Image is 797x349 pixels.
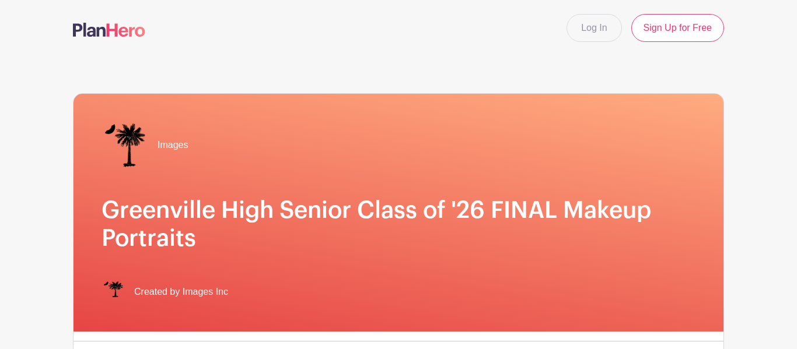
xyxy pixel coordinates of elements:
a: Sign Up for Free [631,14,724,42]
h1: Greenville High Senior Class of '26 FINAL Makeup Portraits [102,196,695,252]
span: Created by Images Inc [134,285,228,299]
img: IMAGES%20logo%20transparenT%20PNG%20s.png [102,280,125,304]
a: Log In [567,14,621,42]
span: Images [158,138,188,152]
img: IMAGES%20logo%20transparenT%20PNG%20s.png [102,122,148,168]
img: logo-507f7623f17ff9eddc593b1ce0a138ce2505c220e1c5a4e2b4648c50719b7d32.svg [73,23,145,37]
